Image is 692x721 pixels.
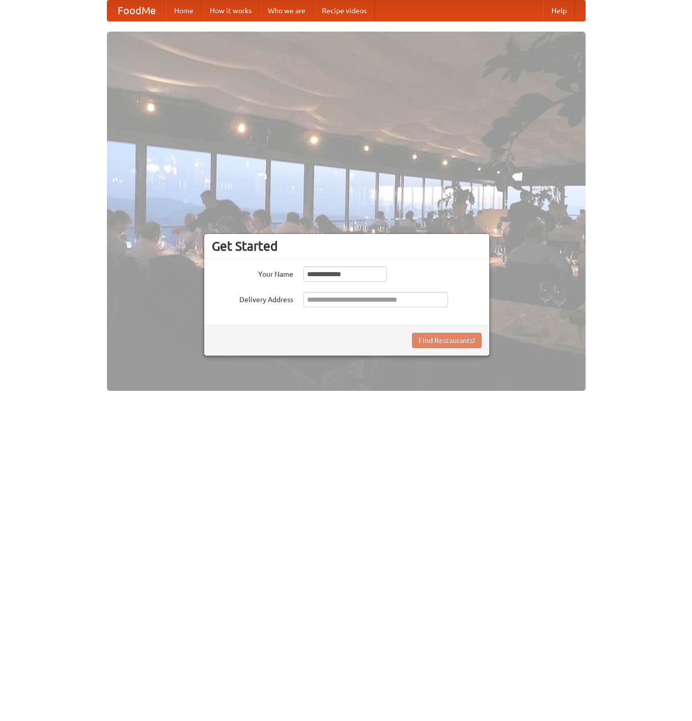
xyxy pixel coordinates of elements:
[260,1,314,21] a: Who we are
[212,266,293,279] label: Your Name
[543,1,575,21] a: Help
[212,238,482,254] h3: Get Started
[166,1,202,21] a: Home
[314,1,375,21] a: Recipe videos
[212,292,293,305] label: Delivery Address
[107,1,166,21] a: FoodMe
[202,1,260,21] a: How it works
[412,333,482,348] button: Find Restaurants!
